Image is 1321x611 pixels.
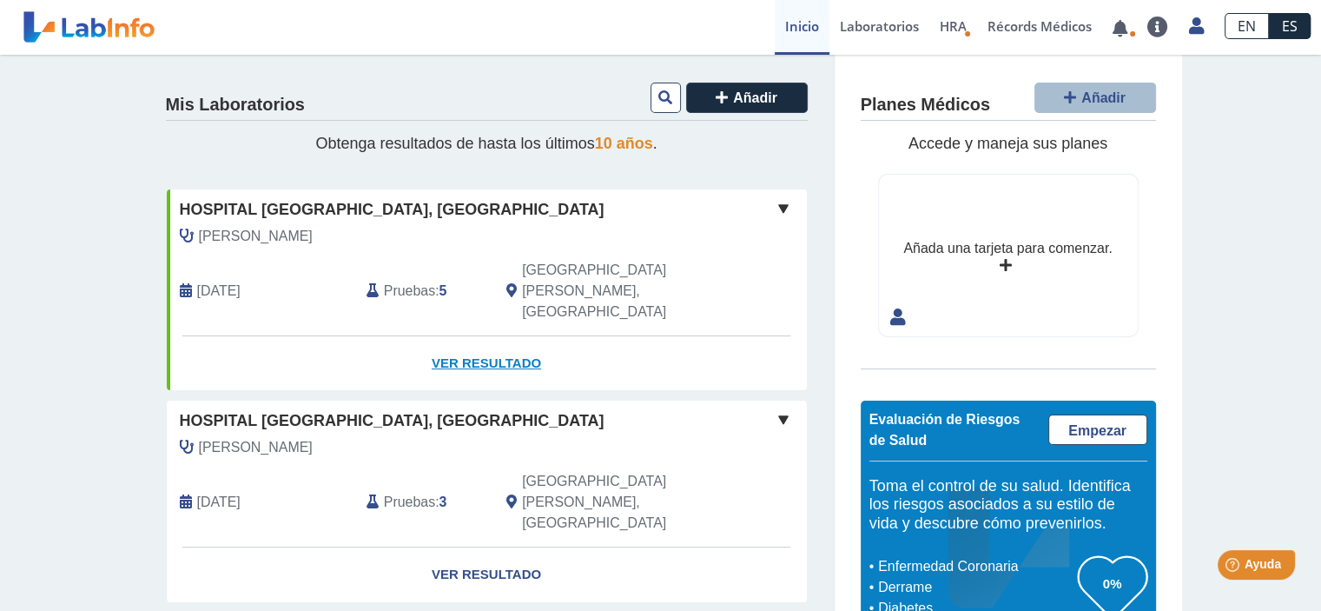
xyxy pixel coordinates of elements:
a: Empezar [1048,415,1147,445]
div: : [353,260,493,322]
div: Añada una tarjeta para comenzar. [903,238,1112,259]
li: Derrame [874,577,1078,598]
span: Velez Rodriguez, Angel [199,226,313,247]
span: Añadir [1081,90,1126,105]
a: EN [1225,13,1269,39]
div: : [353,471,493,534]
b: 3 [439,495,447,509]
a: Ver Resultado [167,548,807,602]
button: Añadir [1034,83,1156,113]
h3: 0% [1078,573,1147,594]
span: Gonzalez Arroyo, Efrain [199,437,313,458]
span: Pruebas [384,492,435,513]
span: Hospital [GEOGRAPHIC_DATA], [GEOGRAPHIC_DATA] [180,198,604,222]
a: ES [1269,13,1311,39]
h4: Mis Laboratorios [166,95,305,116]
li: Enfermedad Coronaria [874,556,1078,577]
span: Añadir [733,90,777,105]
a: Ver Resultado [167,336,807,391]
iframe: Help widget launcher [1166,543,1302,592]
span: 10 años [595,135,653,152]
span: 2025-09-17 [197,281,241,302]
span: Empezar [1068,423,1126,438]
h4: Planes Médicos [861,95,990,116]
h5: Toma el control de su salud. Identifica los riesgos asociados a su estilo de vida y descubre cómo... [869,477,1147,534]
span: San Juan, PR [522,471,714,534]
b: 5 [439,283,447,298]
span: Pruebas [384,281,435,302]
span: Hospital [GEOGRAPHIC_DATA], [GEOGRAPHIC_DATA] [180,409,604,433]
span: Obtenga resultados de hasta los últimos . [315,135,657,152]
span: Accede y maneja sus planes [908,135,1107,152]
button: Añadir [686,83,808,113]
span: San Juan, PR [522,260,714,322]
span: HRA [940,17,967,35]
span: 2025-04-15 [197,492,241,513]
span: Evaluación de Riesgos de Salud [869,412,1020,448]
